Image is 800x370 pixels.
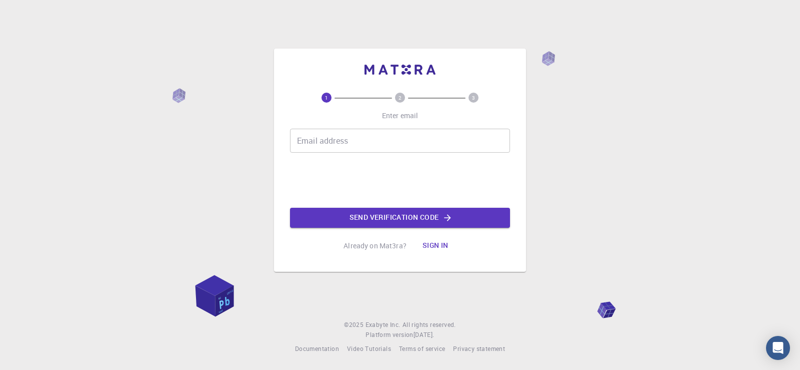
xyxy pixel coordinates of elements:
a: [DATE]. [413,330,434,340]
span: Documentation [295,344,339,352]
span: Platform version [365,330,413,340]
a: Video Tutorials [347,344,391,354]
a: Exabyte Inc. [365,320,400,330]
text: 3 [472,94,475,101]
span: Video Tutorials [347,344,391,352]
p: Already on Mat3ra? [343,241,406,251]
div: Open Intercom Messenger [766,336,790,360]
span: Terms of service [399,344,445,352]
span: [DATE] . [413,330,434,338]
a: Privacy statement [453,344,505,354]
span: © 2025 [344,320,365,330]
span: Privacy statement [453,344,505,352]
button: Send verification code [290,208,510,228]
text: 2 [398,94,401,101]
button: Sign in [414,236,456,256]
text: 1 [325,94,328,101]
a: Terms of service [399,344,445,354]
span: Exabyte Inc. [365,320,400,328]
p: Enter email [382,111,418,121]
iframe: reCAPTCHA [324,161,476,200]
span: All rights reserved. [402,320,456,330]
a: Documentation [295,344,339,354]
